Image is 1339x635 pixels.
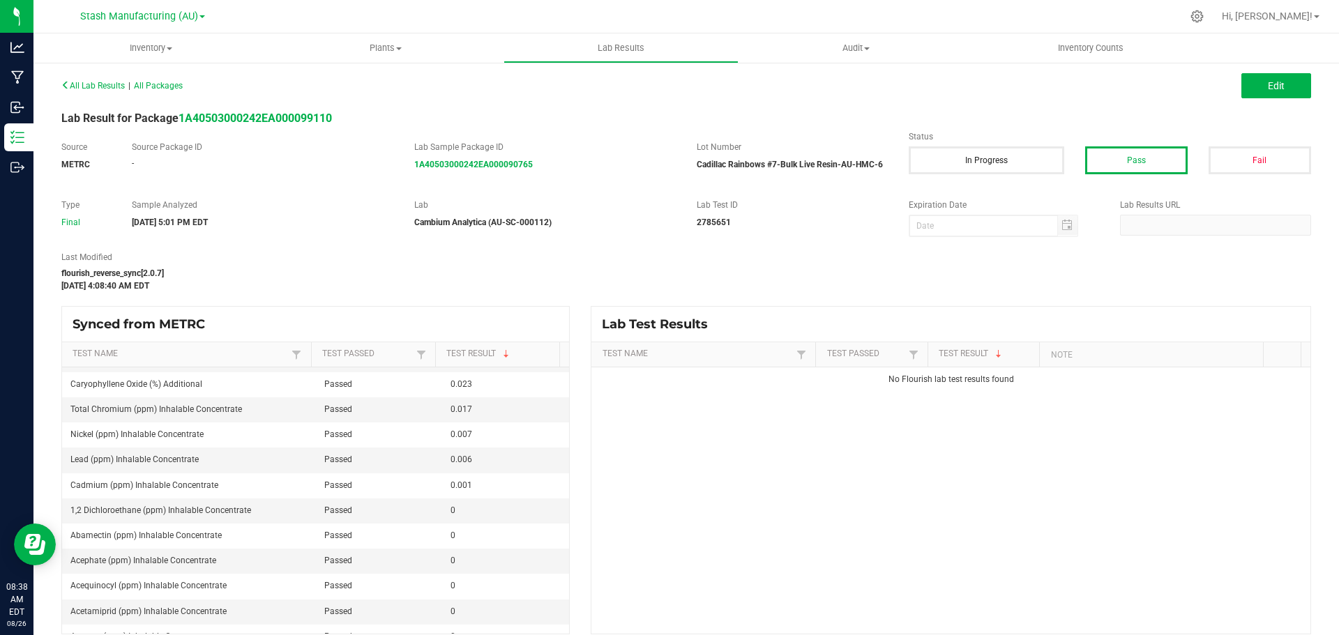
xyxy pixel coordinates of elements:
[905,346,922,363] a: Filter
[70,454,199,464] span: Lead (ppm) Inhalable Concentrate
[993,349,1004,360] span: Sortable
[793,346,810,363] a: Filter
[324,505,352,515] span: Passed
[451,480,472,490] span: 0.001
[414,160,533,169] a: 1A40503000242EA000090765
[10,100,24,114] inline-svg: Inbound
[413,346,430,363] a: Filter
[909,146,1064,174] button: In Progress
[70,429,204,439] span: Nickel (ppm) Inhalable Concentrate
[61,112,332,125] span: Lab Result for Package
[1039,342,1263,367] th: Note
[1268,80,1285,91] span: Edit
[269,42,503,54] span: Plants
[451,404,472,414] span: 0.017
[61,199,111,211] label: Type
[739,42,973,54] span: Audit
[1039,42,1142,54] span: Inventory Counts
[1222,10,1312,22] span: Hi, [PERSON_NAME]!
[591,367,1310,392] td: No Flourish lab test results found
[70,480,218,490] span: Cadmium (ppm) Inhalable Concentrate
[1085,146,1188,174] button: Pass
[446,349,554,360] a: Test ResultSortable
[579,42,663,54] span: Lab Results
[451,379,472,389] span: 0.023
[451,530,455,540] span: 0
[909,130,1311,143] label: Status
[33,33,268,63] a: Inventory
[61,216,111,229] div: Final
[73,349,288,360] a: Test NameSortable
[10,70,24,84] inline-svg: Manufacturing
[73,316,215,332] span: Synced from METRC
[324,480,352,490] span: Passed
[324,606,352,616] span: Passed
[1241,73,1311,98] button: Edit
[697,199,888,211] label: Lab Test ID
[6,581,27,618] p: 08:38 AM EDT
[324,404,352,414] span: Passed
[1188,10,1206,23] div: Manage settings
[288,346,305,363] a: Filter
[61,160,90,169] strong: METRC
[501,349,512,360] span: Sortable
[451,429,472,439] span: 0.007
[451,556,455,565] span: 0
[324,454,352,464] span: Passed
[61,281,149,291] strong: [DATE] 4:08:40 AM EDT
[603,349,793,360] a: Test NameSortable
[324,530,352,540] span: Passed
[322,349,413,360] a: Test PassedSortable
[451,505,455,515] span: 0
[10,160,24,174] inline-svg: Outbound
[70,606,227,616] span: Acetamiprid (ppm) Inhalable Concentrate
[61,251,888,263] label: Last Modified
[324,581,352,590] span: Passed
[61,141,111,153] label: Source
[451,581,455,590] span: 0
[132,158,134,168] span: -
[70,530,222,540] span: Abamectin (ppm) Inhalable Concentrate
[70,404,242,414] span: Total Chromium (ppm) Inhalable Concentrate
[697,160,883,169] strong: Cadillac Rainbows #7-Bulk Live Resin-AU-HMC-6
[70,556,216,565] span: Acephate (ppm) Inhalable Concentrate
[70,505,251,515] span: 1,2 Dichloroethane (ppm) Inhalable Concentrate
[268,33,504,63] a: Plants
[697,141,888,153] label: Lot Number
[324,429,352,439] span: Passed
[132,217,208,227] strong: [DATE] 5:01 PM EDT
[909,199,1100,211] label: Expiration Date
[33,42,268,54] span: Inventory
[939,349,1034,360] a: Test ResultSortable
[128,81,130,91] span: |
[10,40,24,54] inline-svg: Analytics
[324,556,352,565] span: Passed
[414,199,676,211] label: Lab
[61,81,125,91] span: All Lab Results
[10,130,24,144] inline-svg: Inventory
[179,112,332,125] a: 1A40503000242EA000099110
[1120,199,1311,211] label: Lab Results URL
[324,379,352,389] span: Passed
[132,141,393,153] label: Source Package ID
[414,217,552,227] strong: Cambium Analytica (AU-SC-000112)
[451,454,472,464] span: 0.006
[6,618,27,629] p: 08/26
[451,606,455,616] span: 0
[70,379,202,389] span: Caryophyllene Oxide (%) Additional
[132,199,393,211] label: Sample Analyzed
[827,349,905,360] a: Test PassedSortable
[70,581,227,590] span: Acequinocyl (ppm) Inhalable Concentrate
[80,10,198,22] span: Stash Manufacturing (AU)
[1209,146,1311,174] button: Fail
[134,81,183,91] span: All Packages
[974,33,1209,63] a: Inventory Counts
[504,33,739,63] a: Lab Results
[61,268,164,278] strong: flourish_reverse_sync[2.0.7]
[739,33,974,63] a: Audit
[14,523,56,565] iframe: Resource center
[602,316,718,332] span: Lab Test Results
[697,217,731,227] strong: 2785651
